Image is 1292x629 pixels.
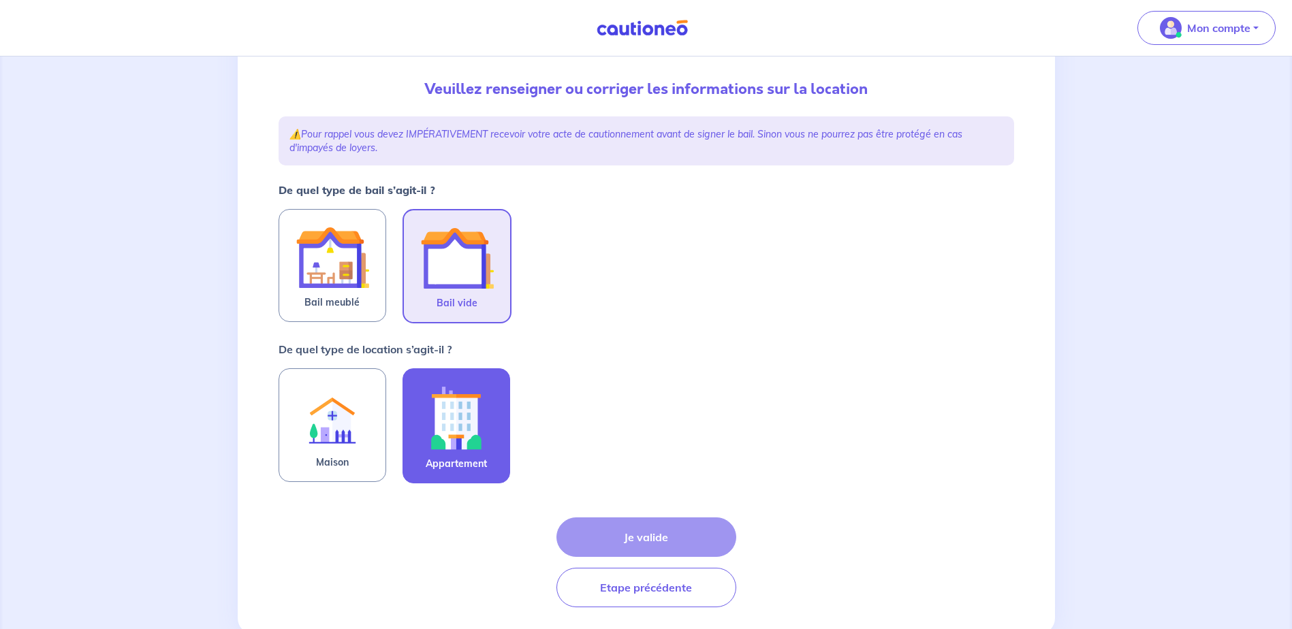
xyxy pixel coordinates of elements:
[296,380,369,454] img: illu_rent.svg
[279,183,435,197] strong: De quel type de bail s’agit-il ?
[316,454,349,470] span: Maison
[556,568,736,607] button: Etape précédente
[1187,20,1250,36] p: Mon compte
[304,294,360,310] span: Bail meublé
[289,127,1003,155] p: ⚠️
[1160,17,1182,39] img: illu_account_valid_menu.svg
[591,20,693,37] img: Cautioneo
[279,78,1014,100] p: Veuillez renseigner ou corriger les informations sur la location
[289,128,962,154] em: Pour rappel vous devez IMPÉRATIVEMENT recevoir votre acte de cautionnement avant de signer le bai...
[296,221,369,294] img: illu_furnished_lease.svg
[279,341,452,357] p: De quel type de location s’agit-il ?
[1137,11,1276,45] button: illu_account_valid_menu.svgMon compte
[437,295,477,311] span: Bail vide
[420,380,493,455] img: illu_apartment.svg
[426,455,487,472] span: Appartement
[420,221,494,295] img: illu_empty_lease.svg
